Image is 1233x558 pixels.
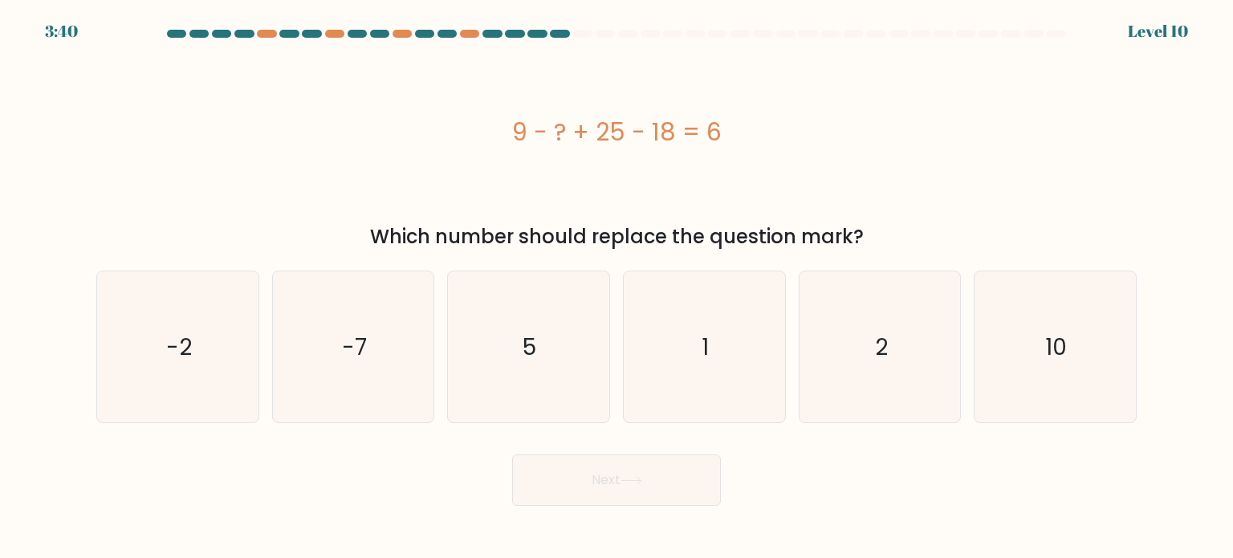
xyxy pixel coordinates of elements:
[342,330,367,362] text: -7
[523,330,537,362] text: 5
[106,222,1127,251] div: Which number should replace the question mark?
[96,114,1137,150] div: 9 - ? + 25 - 18 = 6
[45,19,78,43] div: 3:40
[512,454,721,506] button: Next
[702,330,710,362] text: 1
[875,330,888,362] text: 2
[1046,330,1068,362] text: 10
[1128,19,1188,43] div: Level 10
[166,330,192,362] text: -2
